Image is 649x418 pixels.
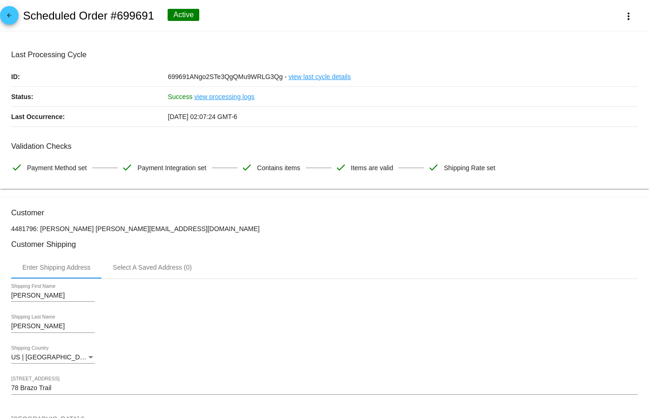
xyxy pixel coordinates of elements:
h2: Scheduled Order #699691 [23,9,154,22]
p: 4481796: [PERSON_NAME] [PERSON_NAME][EMAIL_ADDRESS][DOMAIN_NAME] [11,225,638,232]
mat-icon: check [11,162,22,173]
input: Shipping First Name [11,292,95,299]
h3: Validation Checks [11,142,638,151]
h3: Customer Shipping [11,240,638,249]
span: 699691ANgo2STe3QgQMu9WRLG3Qg - [168,73,287,80]
h3: Last Processing Cycle [11,50,638,59]
span: Shipping Rate set [444,158,495,178]
mat-icon: check [241,162,252,173]
a: view processing logs [194,87,254,106]
mat-select: Shipping Country [11,354,95,361]
span: Payment Method set [27,158,87,178]
span: [DATE] 02:07:24 GMT-6 [168,113,237,120]
mat-icon: check [335,162,346,173]
mat-icon: check [428,162,439,173]
input: Shipping Last Name [11,323,95,330]
span: Contains items [257,158,300,178]
p: ID: [11,67,168,86]
h3: Customer [11,208,638,217]
div: Enter Shipping Address [22,264,90,271]
mat-icon: more_vert [623,11,634,22]
mat-icon: arrow_back [4,12,15,23]
p: Status: [11,87,168,106]
div: Select A Saved Address (0) [113,264,192,271]
div: Active [168,9,199,21]
input: Shipping Street 1 [11,385,638,392]
span: Items are valid [351,158,393,178]
a: view last cycle details [289,67,351,86]
span: US | [GEOGRAPHIC_DATA] [11,353,94,361]
span: Success [168,93,193,100]
mat-icon: check [122,162,133,173]
span: Payment Integration set [137,158,206,178]
p: Last Occurrence: [11,107,168,126]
